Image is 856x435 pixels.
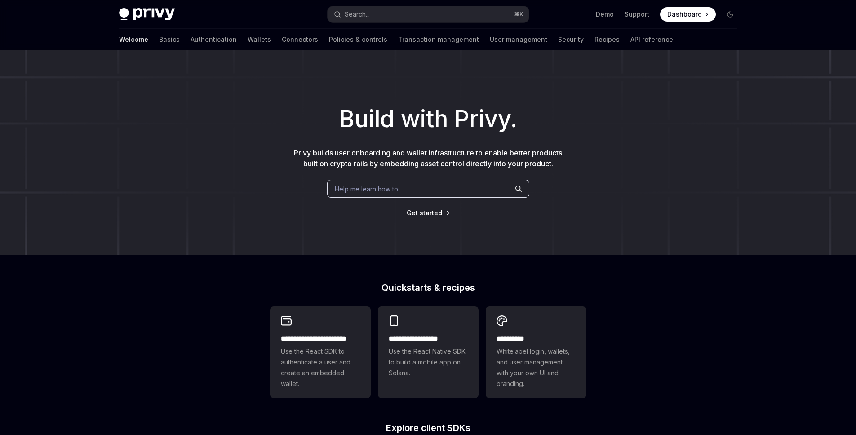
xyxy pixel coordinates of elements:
a: Recipes [594,29,620,50]
a: User management [490,29,547,50]
span: Whitelabel login, wallets, and user management with your own UI and branding. [497,346,576,389]
a: **** *****Whitelabel login, wallets, and user management with your own UI and branding. [486,306,586,398]
span: Dashboard [667,10,702,19]
span: Privy builds user onboarding and wallet infrastructure to enable better products built on crypto ... [294,148,562,168]
span: ⌘ K [514,11,523,18]
a: Connectors [282,29,318,50]
span: Use the React Native SDK to build a mobile app on Solana. [389,346,468,378]
a: Security [558,29,584,50]
h2: Quickstarts & recipes [270,283,586,292]
button: Toggle dark mode [723,7,737,22]
a: Authentication [191,29,237,50]
button: Search...⌘K [328,6,529,22]
a: Basics [159,29,180,50]
span: Get started [407,209,442,217]
img: dark logo [119,8,175,21]
a: Policies & controls [329,29,387,50]
h1: Build with Privy. [14,102,842,137]
a: Get started [407,209,442,217]
span: Use the React SDK to authenticate a user and create an embedded wallet. [281,346,360,389]
a: API reference [630,29,673,50]
a: Welcome [119,29,148,50]
a: Support [625,10,649,19]
h2: Explore client SDKs [270,423,586,432]
a: Transaction management [398,29,479,50]
a: Wallets [248,29,271,50]
a: **** **** **** ***Use the React Native SDK to build a mobile app on Solana. [378,306,479,398]
a: Demo [596,10,614,19]
span: Help me learn how to… [335,184,403,194]
div: Search... [345,9,370,20]
a: Dashboard [660,7,716,22]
